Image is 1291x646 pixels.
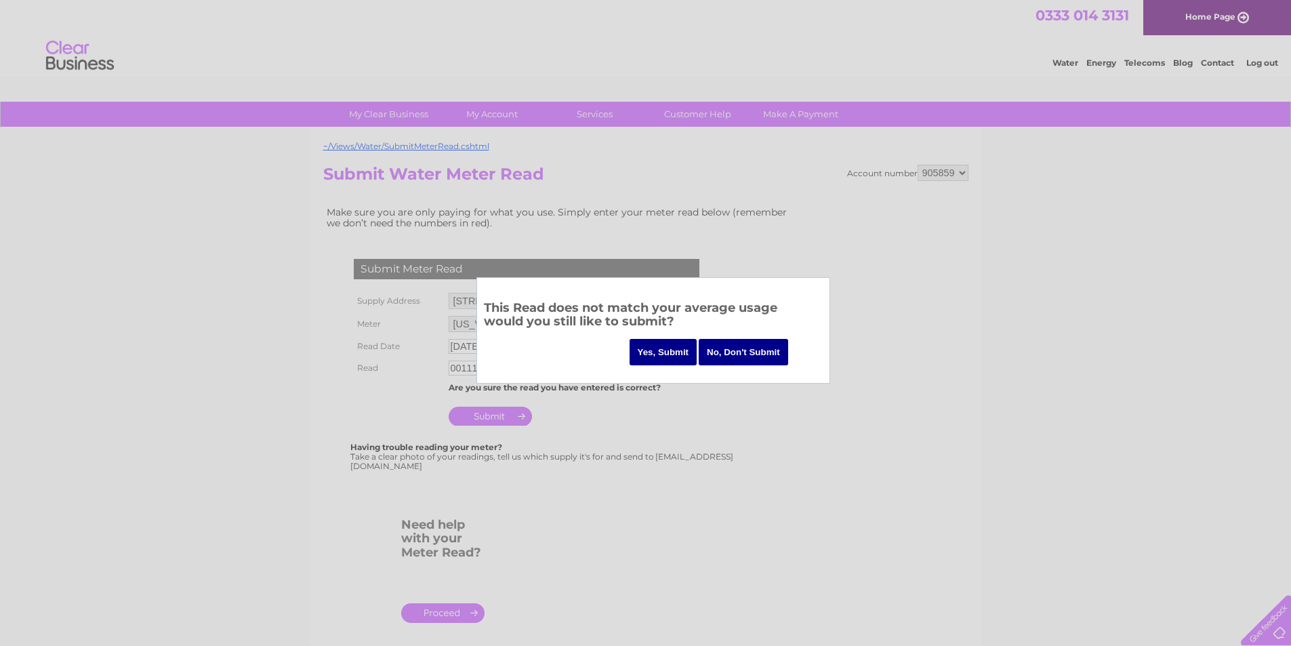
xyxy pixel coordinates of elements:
[699,339,788,365] input: No, Don't Submit
[326,7,966,66] div: Clear Business is a trading name of Verastar Limited (registered in [GEOGRAPHIC_DATA] No. 3667643...
[45,35,115,77] img: logo.png
[484,298,823,336] h3: This Read does not match your average usage would you still like to submit?
[1124,58,1165,68] a: Telecoms
[1201,58,1234,68] a: Contact
[1246,58,1278,68] a: Log out
[1036,7,1129,24] a: 0333 014 3131
[630,339,697,365] input: Yes, Submit
[1086,58,1116,68] a: Energy
[1052,58,1078,68] a: Water
[1173,58,1193,68] a: Blog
